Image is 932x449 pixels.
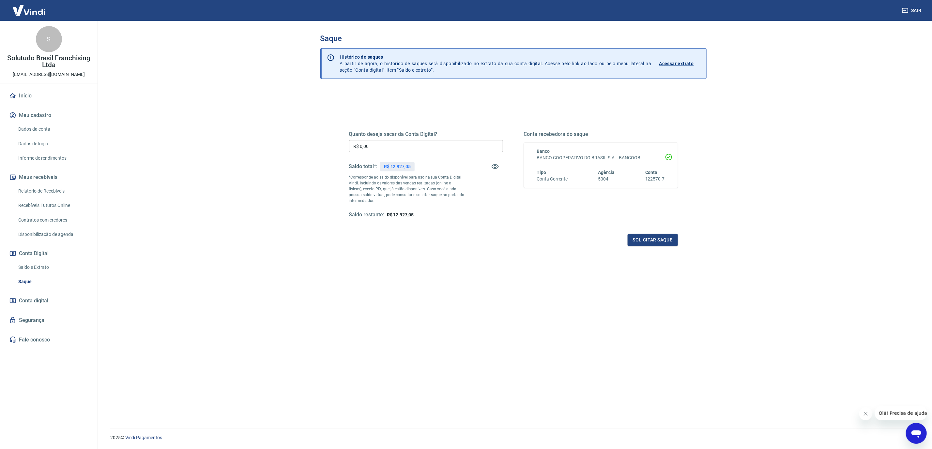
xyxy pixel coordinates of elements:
[8,313,90,327] a: Segurança
[5,55,92,68] p: Solutudo Brasil Franchising Ltda
[16,137,90,151] a: Dados de login
[628,234,678,246] button: Solicitar saque
[384,163,411,170] p: R$ 12.927,05
[537,149,550,154] span: Banco
[125,435,162,440] a: Vindi Pagamentos
[537,154,665,161] h6: BANCO COOPERATIVO DO BRASIL S.A. - BANCOOB
[524,131,678,138] h5: Conta recebedora do saque
[16,199,90,212] a: Recebíveis Futuros Online
[340,54,651,60] p: Histórico de saques
[13,71,85,78] p: [EMAIL_ADDRESS][DOMAIN_NAME]
[16,261,90,274] a: Saldo e Extrato
[387,212,414,217] span: R$ 12.927,05
[598,176,615,182] h6: 5004
[8,333,90,347] a: Fale conosco
[645,176,665,182] h6: 122570-7
[659,60,694,67] p: Acessar extrato
[320,34,707,43] h3: Saque
[16,228,90,241] a: Disponibilização de agenda
[598,170,615,175] span: Agência
[19,296,48,305] span: Conta digital
[645,170,658,175] span: Conta
[875,406,927,420] iframe: Mensagem da empresa
[349,211,384,218] h5: Saldo restante:
[110,434,916,441] p: 2025 ©
[537,176,568,182] h6: Conta Corrente
[859,407,872,420] iframe: Fechar mensagem
[16,152,90,165] a: Informe de rendimentos
[906,423,927,444] iframe: Botão para abrir a janela de mensagens
[349,174,465,204] p: *Corresponde ao saldo disponível para uso na sua Conta Digital Vindi. Incluindo os valores das ve...
[340,54,651,73] p: A partir de agora, o histórico de saques será disponibilizado no extrato da sua conta digital. Ac...
[8,170,90,184] button: Meus recebíveis
[901,5,924,17] button: Sair
[659,54,701,73] a: Acessar extrato
[8,108,90,123] button: Meu cadastro
[349,163,377,170] h5: Saldo total*:
[8,89,90,103] a: Início
[16,123,90,136] a: Dados da conta
[8,246,90,261] button: Conta Digital
[4,5,55,10] span: Olá! Precisa de ajuda?
[16,213,90,227] a: Contratos com credores
[8,294,90,308] a: Conta digital
[8,0,50,20] img: Vindi
[349,131,503,138] h5: Quanto deseja sacar da Conta Digital?
[16,184,90,198] a: Relatório de Recebíveis
[16,275,90,288] a: Saque
[537,170,546,175] span: Tipo
[36,26,62,52] div: S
